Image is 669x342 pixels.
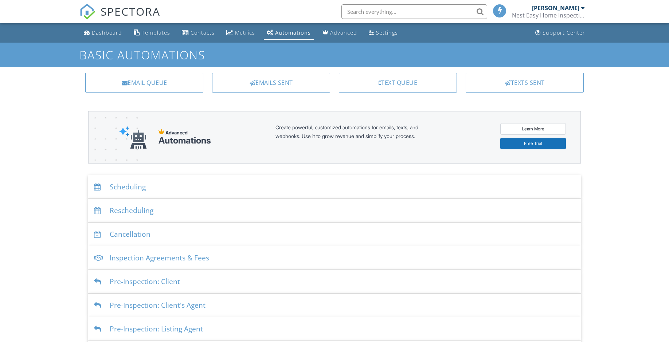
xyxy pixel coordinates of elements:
[88,270,581,294] div: Pre-Inspection: Client
[79,4,95,20] img: The Best Home Inspection Software - Spectora
[88,223,581,246] div: Cancellation
[79,48,590,61] h1: Basic Automations
[339,73,457,93] a: Text Queue
[320,26,360,40] a: Advanced
[92,29,122,36] div: Dashboard
[88,317,581,341] div: Pre-Inspection: Listing Agent
[512,12,585,19] div: Nest Easy Home Inspections
[165,130,188,135] span: Advanced
[366,26,401,40] a: Settings
[500,138,566,149] a: Free Trial
[179,26,218,40] a: Contacts
[235,29,255,36] div: Metrics
[101,4,160,19] span: SPECTORA
[275,123,436,152] div: Create powerful, customized automations for emails, texts, and webhooks. Use it to grow revenue a...
[466,73,584,93] a: Texts Sent
[376,29,398,36] div: Settings
[142,29,170,36] div: Templates
[88,246,581,270] div: Inspection Agreements & Fees
[79,10,160,25] a: SPECTORA
[131,26,173,40] a: Templates
[223,26,258,40] a: Metrics
[159,135,211,146] div: Automations
[88,199,581,223] div: Rescheduling
[264,26,314,40] a: Automations (Basic)
[119,126,147,149] img: automations-robot-e552d721053d9e86aaf3dd9a1567a1c0d6a99a13dc70ea74ca66f792d01d7f0c.svg
[89,111,138,192] img: advanced-banner-bg-f6ff0eecfa0ee76150a1dea9fec4b49f333892f74bc19f1b897a312d7a1b2ff3.png
[191,29,215,36] div: Contacts
[543,29,585,36] div: Support Center
[500,123,566,135] a: Learn More
[330,29,357,36] div: Advanced
[85,73,203,93] a: Email Queue
[81,26,125,40] a: Dashboard
[532,26,588,40] a: Support Center
[212,73,330,93] a: Emails Sent
[88,175,581,199] div: Scheduling
[275,29,311,36] div: Automations
[532,4,579,12] div: [PERSON_NAME]
[88,294,581,317] div: Pre-Inspection: Client's Agent
[341,4,487,19] input: Search everything...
